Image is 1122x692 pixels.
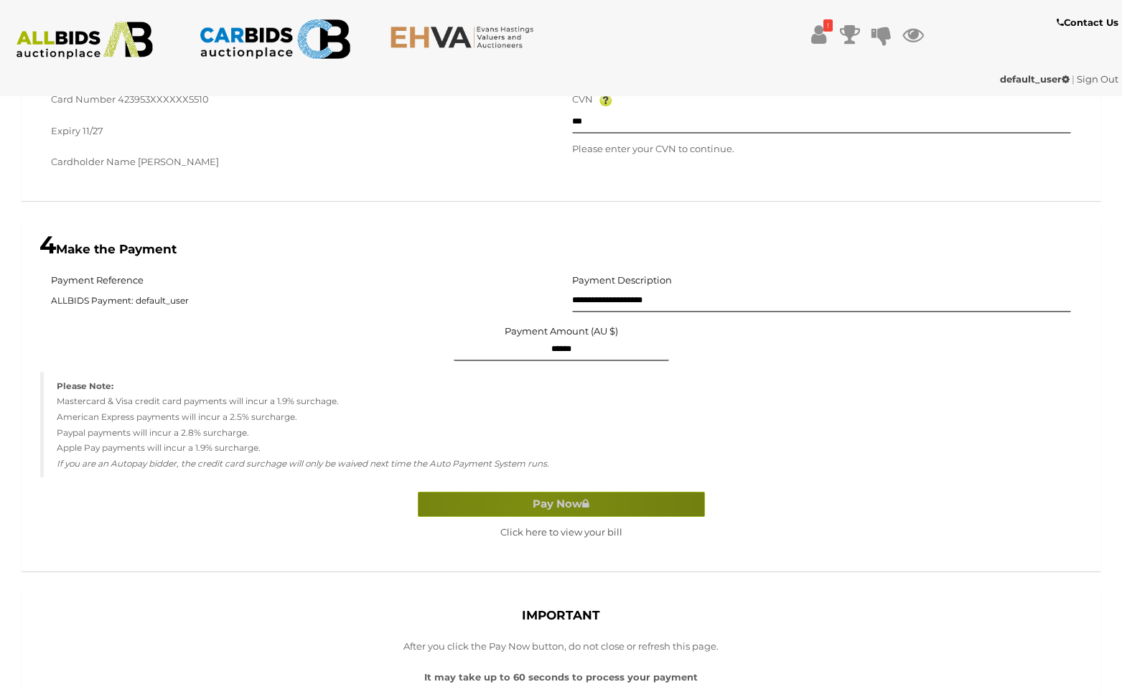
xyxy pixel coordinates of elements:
b: Contact Us [1057,17,1118,28]
h5: Payment Description [572,275,672,285]
span: [PERSON_NAME] [138,156,219,167]
img: EHVA.com.au [390,25,542,49]
a: Contact Us [1057,14,1122,31]
strong: Please Note: [57,380,113,391]
b: IMPORTANT [522,608,600,622]
span: 11/27 [83,125,103,136]
img: ALLBIDS.com.au [9,22,161,60]
em: If you are an Autopay bidder, the credit card surchage will only be waived next time the Auto Pay... [57,458,549,469]
span: 4 [39,230,56,260]
p: After you click the Pay Now button, do not close or refresh this page. [365,638,758,655]
span: ALLBIDS Payment: default_user [51,291,551,312]
label: Card Number [51,91,116,108]
strong: default_user [1000,73,1070,85]
label: Payment Amount (AU $) [505,326,618,336]
p: Please enter your CVN to continue. [572,141,1072,157]
span: 423953XXXXXX5510 [118,93,209,105]
img: Help [599,95,612,106]
h5: Payment Reference [51,275,144,285]
label: CVN [572,91,593,108]
a: ! [808,22,829,47]
a: Sign Out [1077,73,1118,85]
span: | [1072,73,1075,85]
button: Pay Now [418,492,705,517]
strong: It may take up to 60 seconds to process your payment [424,671,698,683]
label: Expiry [51,123,80,139]
label: Cardholder Name [51,154,136,170]
img: CARBIDS.com.au [199,14,351,64]
a: default_user [1000,73,1072,85]
blockquote: Mastercard & Visa credit card payments will incur a 1.9% surchage. American Express payments will... [40,372,1082,477]
i: ! [823,19,833,32]
b: Make the Payment [39,242,177,256]
a: Click here to view your bill [500,526,622,538]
